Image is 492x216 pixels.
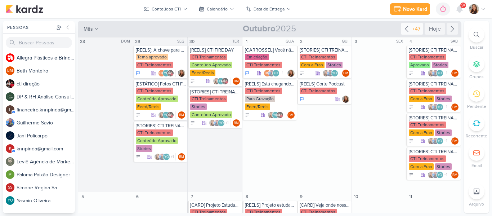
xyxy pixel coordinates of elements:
[136,96,178,102] div: Conteúdo Aprovado
[17,67,75,75] div: B e t h M o n t e i r o
[286,39,296,44] div: QUA
[409,172,414,177] div: A Fazer
[451,70,459,77] div: Beth Monteiro
[432,171,439,178] img: Guilherme Savio
[432,103,439,111] img: Guilherme Savio
[6,105,14,114] div: financeiro.knnpinda@gmail.com
[272,70,279,77] div: Yasmin Oliveira
[407,38,414,45] div: 4
[443,104,447,110] span: +1
[233,78,240,85] div: Beth Monteiro
[219,122,224,125] p: YO
[466,133,487,139] p: Recorrente
[467,103,486,110] p: Pendente
[179,114,184,117] p: BM
[435,129,452,136] div: Stories
[218,119,225,127] div: Yasmin Oliveira
[17,106,75,114] div: f i n a n c e i r o . k n n p i n d a @ g m a i l . c o m
[268,70,275,77] img: Guilherme Savio
[213,78,220,85] img: Franciluce Carvalho
[190,54,227,60] div: CTI Treinamentos
[265,72,270,75] p: BM
[326,62,343,68] div: Stories
[272,111,279,119] div: Yasmin Oliveira
[437,106,442,109] p: YO
[451,103,459,111] div: Beth Monteiro
[17,184,75,191] div: S i m o n e R e g i n a S a
[353,38,360,45] div: 3
[428,137,449,145] div: Colaboradores: Franciluce Carvalho, Guilherme Savio, Yasmin Oliveira, cti direção
[342,39,351,44] div: QUI
[452,173,457,177] p: BM
[409,115,459,121] div: [STORIES] CTI TREINAMENTOS
[9,147,11,151] p: k
[162,70,170,77] div: Yasmin Oliveira
[158,70,176,77] div: Colaboradores: Beth Monteiro, Yasmin Oliveira, cti direção
[79,193,86,200] div: 5
[409,105,414,110] div: A Fazer
[300,47,350,53] div: [STORIES] CTI TREINAMENTOS
[6,131,14,140] img: Jani Policarpo
[245,88,282,94] div: CTI Treinamentos
[343,72,348,75] p: BM
[136,88,173,94] div: CTI Treinamentos
[471,162,482,169] p: Email
[136,154,141,159] div: A Fazer
[461,3,465,8] span: 9+
[121,39,132,44] div: DOM
[6,144,14,153] div: knnpinda@gmail.com
[409,96,434,102] div: Com a Fran
[163,153,170,160] div: Yasmin Oliveira
[273,72,278,75] p: YO
[437,140,442,143] p: YO
[167,111,174,119] img: cti direção
[245,54,269,60] div: Em criação
[245,113,250,118] div: A Fazer
[409,47,459,53] div: [STORIES] CTI TREINAMENTOS
[452,72,457,75] p: BM
[178,153,185,160] div: Responsável: Beth Monteiro
[432,137,439,145] img: Guilherme Savio
[287,70,295,77] div: Responsável: Franciluce Carvalho
[451,103,459,111] div: Responsável: Beth Monteiro
[178,111,185,119] div: Responsável: Beth Monteiro
[136,113,141,118] div: A Fazer
[437,72,442,75] p: YO
[209,119,231,127] div: Colaboradores: Franciluce Carvalho, Guilherme Savio, Yasmin Oliveira, cti direção
[190,209,227,215] div: CTI Treinamentos
[332,72,337,75] p: YO
[298,38,305,45] div: 2
[470,44,483,50] p: Buscar
[300,88,337,94] div: CTI Treinamentos
[245,81,295,87] div: [REELS] Está chegando a hora...
[300,209,337,215] div: CTI Treinamentos
[136,47,186,53] div: [REELS]: A chave para o sucesso da sua carreira
[233,78,240,85] div: Responsável: Beth Monteiro
[178,70,185,77] img: Franciluce Carvalho
[432,70,439,77] img: Guilherme Savio
[190,47,241,53] div: [REELS] CTI FIRE DAY
[300,62,325,68] div: Com a Fran
[164,114,169,117] p: YO
[300,71,305,76] div: A Fazer
[190,89,241,95] div: [STORIES] CTI TREINAMENTOS
[154,153,161,160] img: Franciluce Carvalho
[167,70,174,77] img: cti direção
[8,186,12,190] p: SS
[469,201,484,207] p: Arquivo
[213,78,231,85] div: Colaboradores: Franciluce Carvalho, Yasmin Oliveira, cti direção
[409,155,446,162] div: CTI Treinamentos
[134,38,141,45] div: 29
[136,145,152,152] div: Stories
[451,70,459,77] div: Responsável: Beth Monteiro
[170,154,174,160] span: +1
[264,70,285,77] div: Colaboradores: Beth Monteiro, Guilherme Savio, Yasmin Oliveira, cti direção
[217,78,224,85] div: Yasmin Oliveira
[409,88,446,94] div: CTI Treinamentos
[225,120,229,126] span: +1
[428,70,449,77] div: Colaboradores: Franciluce Carvalho, Guilherme Savio, Yasmin Oliveira, cti direção
[245,62,282,68] div: CTI Treinamentos
[136,103,161,110] div: Feed/Reels
[7,69,13,73] p: BM
[428,171,449,178] div: Colaboradores: Franciluce Carvalho, Guilherme Savio, Yasmin Oliveira, cti direção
